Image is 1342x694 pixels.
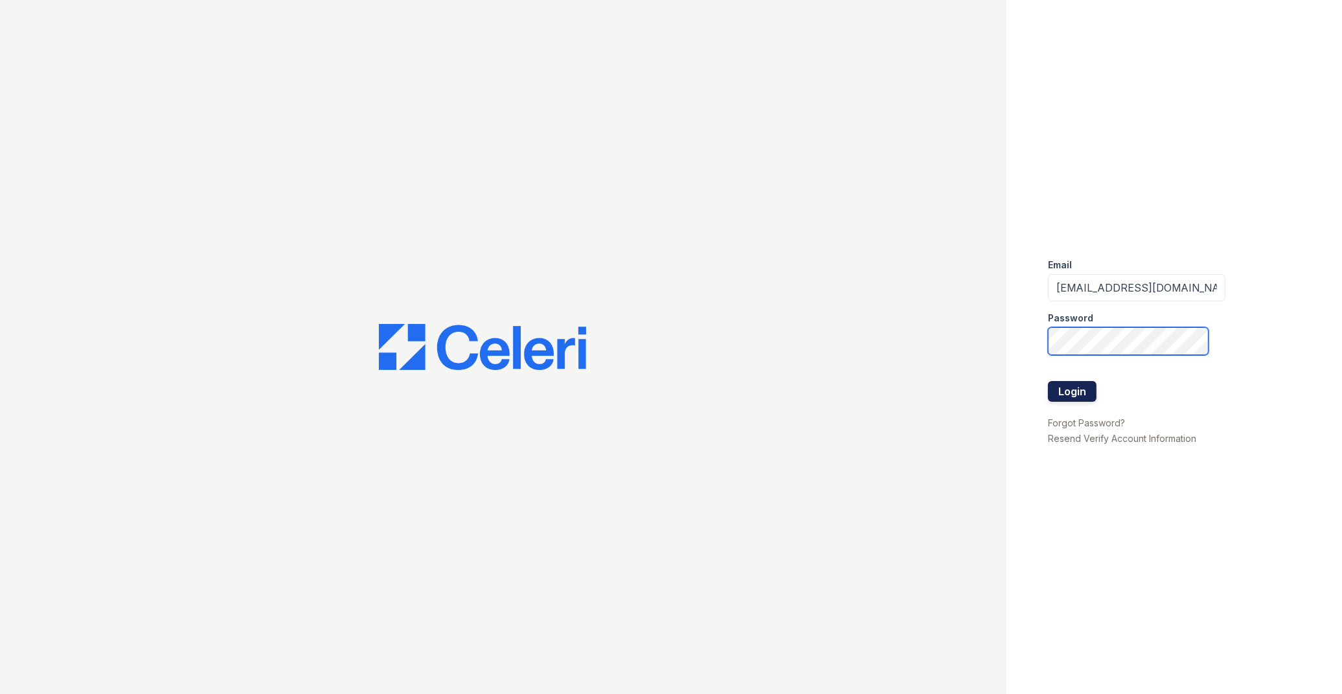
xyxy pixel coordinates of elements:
[1048,312,1093,325] label: Password
[379,324,586,371] img: CE_Logo_Blue-a8612792a0a2168367f1c8372b55b34899dd931a85d93a1a3d3e32e68fde9ad4.png
[1048,433,1196,444] a: Resend Verify Account Information
[1048,259,1072,272] label: Email
[1048,381,1097,402] button: Login
[1048,417,1125,428] a: Forgot Password?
